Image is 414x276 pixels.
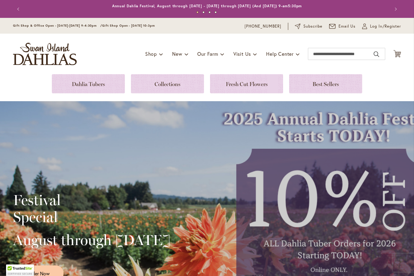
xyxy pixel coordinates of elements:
button: 3 of 4 [209,11,211,13]
a: Email Us [329,23,356,29]
a: Subscribe [295,23,322,29]
span: Help Center [266,51,294,57]
span: Subscribe [303,23,322,29]
button: Previous [13,3,25,15]
span: Our Farm [197,51,218,57]
a: Log In/Register [362,23,401,29]
a: store logo [13,43,77,65]
a: [PHONE_NUMBER] [245,23,281,29]
h2: August through [DATE] [13,231,170,248]
button: Next [389,3,401,15]
h2: Festival Special [13,191,170,225]
span: New [172,51,182,57]
button: 4 of 4 [215,11,217,13]
button: 2 of 4 [202,11,205,13]
span: Log In/Register [370,23,401,29]
span: Gift Shop Open - [DATE] 10-3pm [102,24,155,28]
span: Visit Us [233,51,251,57]
span: Shop [145,51,157,57]
span: Email Us [339,23,356,29]
a: Annual Dahlia Festival, August through [DATE] - [DATE] through [DATE] (And [DATE]) 9-am5:30pm [112,4,302,8]
button: 1 of 4 [196,11,199,13]
div: TrustedSite Certified [6,264,34,276]
span: Gift Shop & Office Open - [DATE]-[DATE] 9-4:30pm / [13,24,102,28]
